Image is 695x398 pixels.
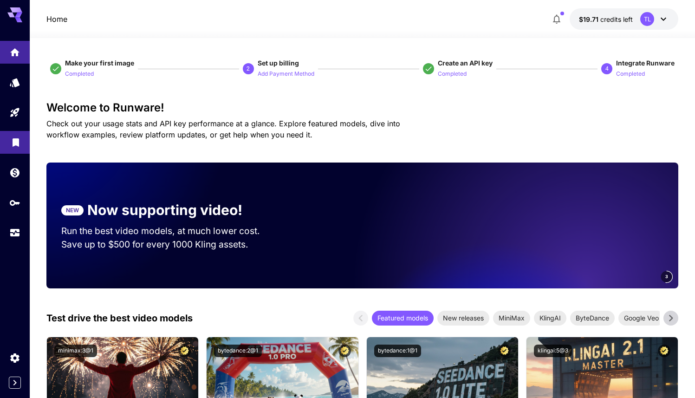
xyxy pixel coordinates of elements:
[570,313,615,323] span: ByteDance
[438,70,467,78] p: Completed
[46,119,400,139] span: Check out your usage stats and API key performance at a glance. Explore featured models, dive int...
[46,13,67,25] nav: breadcrumb
[87,200,242,221] p: Now supporting video!
[605,65,609,73] p: 4
[579,15,600,23] span: $19.71
[9,107,20,118] div: Playground
[372,311,434,326] div: Featured models
[9,352,20,364] div: Settings
[54,345,97,357] button: minimax:3@1
[534,311,566,326] div: KlingAI
[658,345,670,357] button: Certified Model – Vetted for best performance and includes a commercial license.
[374,345,421,357] button: bytedance:1@1
[9,227,20,239] div: Usage
[178,345,191,357] button: Certified Model – Vetted for best performance and includes a commercial license.
[570,311,615,326] div: ByteDance
[258,59,299,67] span: Set up billing
[616,70,645,78] p: Completed
[10,134,21,145] div: Library
[9,197,20,209] div: API Keys
[65,59,134,67] span: Make your first image
[46,101,678,114] h3: Welcome to Runware!
[616,68,645,79] button: Completed
[437,313,489,323] span: New releases
[579,14,633,24] div: $19.71341
[61,238,278,251] p: Save up to $500 for every 1000 Kling assets.
[258,70,314,78] p: Add Payment Method
[618,311,664,326] div: Google Veo
[438,59,493,67] span: Create an API key
[640,12,654,26] div: TL
[665,273,668,280] span: 3
[46,311,193,325] p: Test drive the best video models
[616,59,675,67] span: Integrate Runware
[618,313,664,323] span: Google Veo
[258,68,314,79] button: Add Payment Method
[65,70,94,78] p: Completed
[338,345,351,357] button: Certified Model – Vetted for best performance and includes a commercial license.
[66,206,79,215] p: NEW
[214,345,262,357] button: bytedance:2@1
[372,313,434,323] span: Featured models
[9,377,21,389] button: Expand sidebar
[570,8,678,30] button: $19.71341TL
[46,13,67,25] a: Home
[9,44,20,55] div: Home
[534,313,566,323] span: KlingAI
[65,68,94,79] button: Completed
[9,167,20,178] div: Wallet
[61,224,278,238] p: Run the best video models, at much lower cost.
[9,74,20,85] div: Models
[600,15,633,23] span: credits left
[247,65,250,73] p: 2
[437,311,489,326] div: New releases
[438,68,467,79] button: Completed
[493,313,530,323] span: MiniMax
[534,345,572,357] button: klingai:5@3
[493,311,530,326] div: MiniMax
[498,345,511,357] button: Certified Model – Vetted for best performance and includes a commercial license.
